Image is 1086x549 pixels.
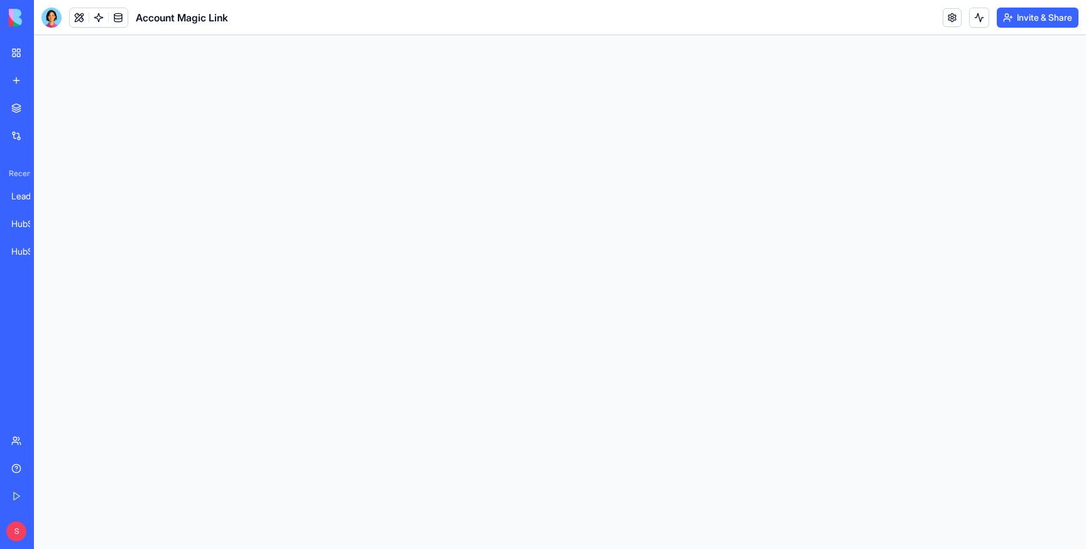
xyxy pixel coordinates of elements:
button: Invite & Share [997,8,1078,28]
a: HubSpot Lead Intelligence Hub [4,239,54,264]
span: S [6,521,26,541]
div: HubSpot Lead Intelligence Hub [11,245,47,258]
span: Recent [4,169,30,179]
div: HubSpot Lead Research [11,218,47,230]
img: logo [9,9,87,26]
a: HubSpot Lead Research [4,211,54,236]
div: Lead Research & Outreach System [11,190,47,202]
a: Lead Research & Outreach System [4,184,54,209]
span: Account Magic Link [136,10,228,25]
